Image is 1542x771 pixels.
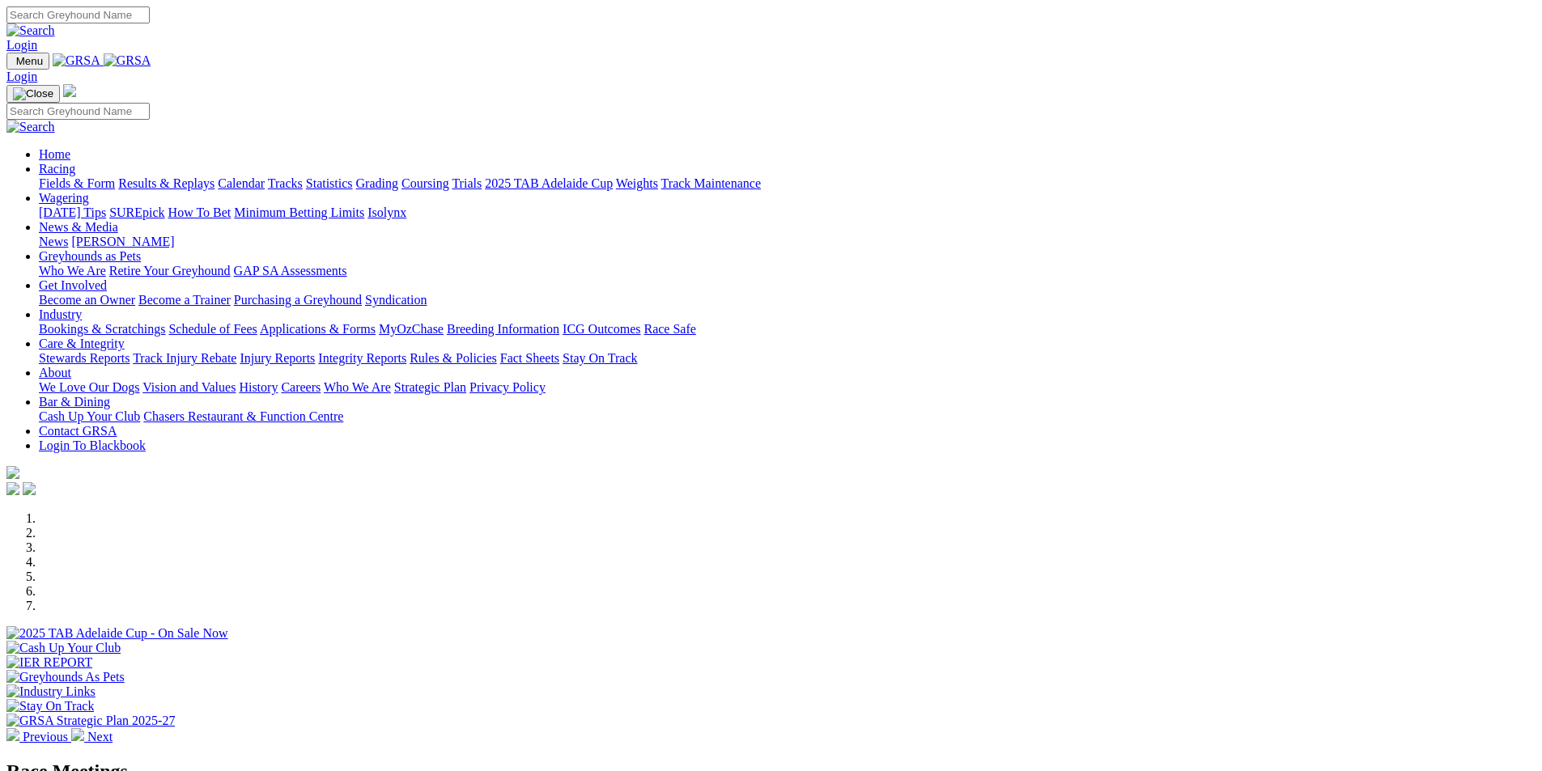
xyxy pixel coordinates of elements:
[268,176,303,190] a: Tracks
[39,176,115,190] a: Fields & Form
[485,176,613,190] a: 2025 TAB Adelaide Cup
[168,205,232,219] a: How To Bet
[39,264,1536,278] div: Greyhounds as Pets
[39,176,1536,191] div: Racing
[6,699,94,714] img: Stay On Track
[13,87,53,100] img: Close
[39,380,1536,395] div: About
[260,322,376,336] a: Applications & Forms
[318,351,406,365] a: Integrity Reports
[240,351,315,365] a: Injury Reports
[39,205,1536,220] div: Wagering
[234,205,364,219] a: Minimum Betting Limits
[143,409,343,423] a: Chasers Restaurant & Function Centre
[39,235,1536,249] div: News & Media
[138,293,231,307] a: Become a Trainer
[306,176,353,190] a: Statistics
[6,482,19,495] img: facebook.svg
[234,293,362,307] a: Purchasing a Greyhound
[6,641,121,655] img: Cash Up Your Club
[39,438,146,452] a: Login To Blackbook
[71,235,174,248] a: [PERSON_NAME]
[6,466,19,479] img: logo-grsa-white.png
[394,380,466,394] a: Strategic Plan
[6,6,150,23] input: Search
[6,670,125,684] img: Greyhounds As Pets
[104,53,151,68] img: GRSA
[39,249,141,263] a: Greyhounds as Pets
[281,380,321,394] a: Careers
[661,176,761,190] a: Track Maintenance
[447,322,559,336] a: Breeding Information
[6,626,228,641] img: 2025 TAB Adelaide Cup - On Sale Now
[39,337,125,350] a: Care & Integrity
[39,147,70,161] a: Home
[6,655,92,670] img: IER REPORT
[39,220,118,234] a: News & Media
[218,176,265,190] a: Calendar
[6,103,150,120] input: Search
[87,730,113,743] span: Next
[6,730,71,743] a: Previous
[39,380,139,394] a: We Love Our Dogs
[239,380,278,394] a: History
[39,162,75,176] a: Racing
[63,84,76,97] img: logo-grsa-white.png
[39,424,117,438] a: Contact GRSA
[367,205,406,219] a: Isolynx
[23,730,68,743] span: Previous
[168,322,257,336] a: Schedule of Fees
[356,176,398,190] a: Grading
[39,409,1536,424] div: Bar & Dining
[142,380,236,394] a: Vision and Values
[644,322,695,336] a: Race Safe
[39,278,107,292] a: Get Involved
[6,38,37,52] a: Login
[71,728,84,741] img: chevron-right-pager-white.svg
[379,322,444,336] a: MyOzChase
[6,120,55,134] img: Search
[71,730,113,743] a: Next
[39,322,1536,337] div: Industry
[39,409,140,423] a: Cash Up Your Club
[39,322,165,336] a: Bookings & Scratchings
[39,366,71,379] a: About
[118,176,215,190] a: Results & Replays
[39,395,110,409] a: Bar & Dining
[500,351,559,365] a: Fact Sheets
[39,351,1536,366] div: Care & Integrity
[53,53,100,68] img: GRSA
[6,728,19,741] img: chevron-left-pager-white.svg
[39,191,89,205] a: Wagering
[16,55,43,67] span: Menu
[23,482,36,495] img: twitter.svg
[6,85,60,103] button: Toggle navigation
[6,70,37,83] a: Login
[133,351,236,365] a: Track Injury Rebate
[39,307,82,321] a: Industry
[39,293,135,307] a: Become an Owner
[6,23,55,38] img: Search
[109,264,231,277] a: Retire Your Greyhound
[469,380,546,394] a: Privacy Policy
[365,293,427,307] a: Syndication
[39,235,68,248] a: News
[401,176,449,190] a: Coursing
[410,351,497,365] a: Rules & Policies
[6,53,49,70] button: Toggle navigation
[109,205,164,219] a: SUREpick
[39,293,1536,307] div: Get Involved
[452,176,482,190] a: Trials
[324,380,391,394] a: Who We Are
[6,684,96,699] img: Industry Links
[234,264,347,277] a: GAP SA Assessments
[39,205,106,219] a: [DATE] Tips
[39,351,130,365] a: Stewards Reports
[6,714,175,728] img: GRSA Strategic Plan 2025-27
[563,351,637,365] a: Stay On Track
[616,176,658,190] a: Weights
[39,264,106,277] a: Who We Are
[563,322,640,336] a: ICG Outcomes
